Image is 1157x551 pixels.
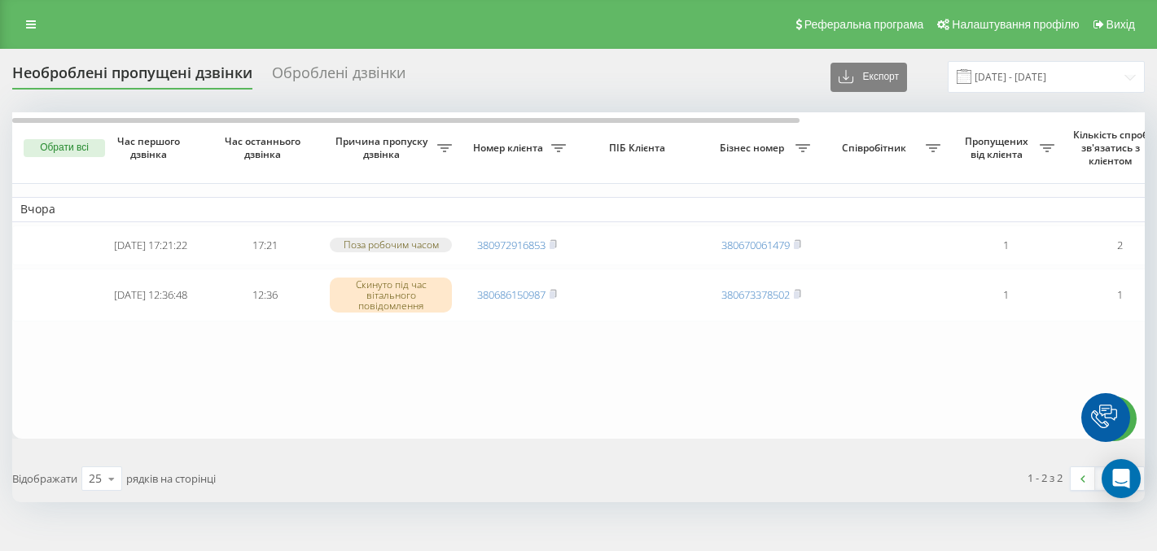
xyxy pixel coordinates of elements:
button: Обрати всі [24,139,105,157]
span: Налаштування профілю [952,18,1079,31]
span: Бізнес номер [712,142,795,155]
div: Open Intercom Messenger [1102,459,1141,498]
span: Реферальна програма [804,18,924,31]
a: 380670061479 [721,238,790,252]
a: 380972916853 [477,238,546,252]
td: 1 [949,225,1063,265]
span: Кількість спроб зв'язатись з клієнтом [1071,129,1154,167]
span: Пропущених від клієнта [957,135,1040,160]
span: Вихід [1107,18,1135,31]
td: 12:36 [208,269,322,322]
a: 1 [1095,467,1120,490]
a: 380686150987 [477,287,546,302]
span: Номер клієнта [468,142,551,155]
td: 17:21 [208,225,322,265]
span: рядків на сторінці [126,471,216,486]
div: Оброблені дзвінки [272,64,405,90]
span: ПІБ Клієнта [588,142,690,155]
span: Час останнього дзвінка [221,135,309,160]
span: Причина пропуску дзвінка [330,135,437,160]
button: Експорт [830,63,907,92]
div: Необроблені пропущені дзвінки [12,64,252,90]
span: Час першого дзвінка [107,135,195,160]
a: 380673378502 [721,287,790,302]
td: 1 [949,269,1063,322]
td: [DATE] 17:21:22 [94,225,208,265]
div: Скинуто під час вітального повідомлення [330,278,452,313]
div: Поза робочим часом [330,238,452,251]
div: 25 [89,470,102,487]
div: 1 - 2 з 2 [1028,470,1063,486]
span: Співробітник [826,142,926,155]
td: [DATE] 12:36:48 [94,269,208,322]
span: Відображати [12,471,77,486]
